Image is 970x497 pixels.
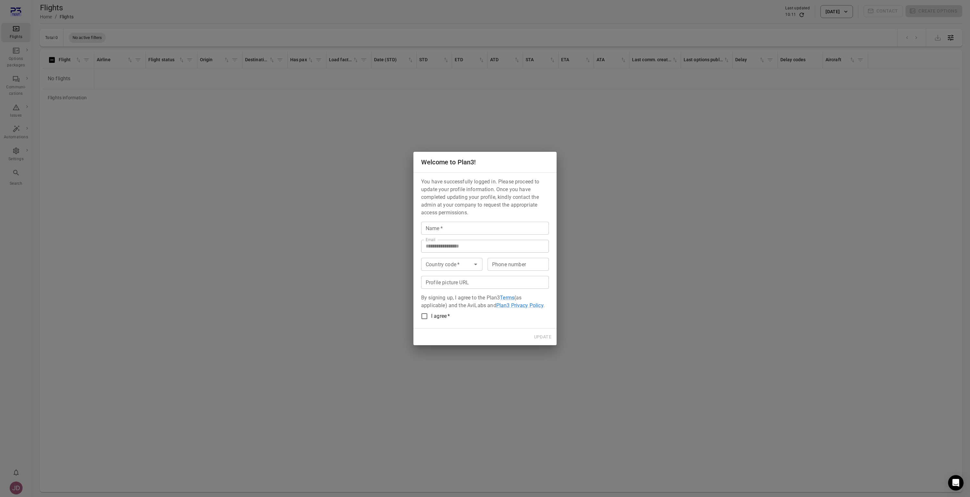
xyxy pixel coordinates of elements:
[413,152,557,172] h2: Welcome to Plan3!
[431,313,447,319] span: I agree
[426,237,436,242] label: Email
[500,295,514,301] a: Terms
[421,294,549,309] p: By signing up, I agree to the Plan3 (as applicable) and the AviLabs and .
[471,260,480,269] button: Open
[496,302,543,308] a: Plan3 Privacy Policy
[421,178,549,217] p: You have successfully logged in. Please proceed to update your profile information. Once you have...
[948,475,964,491] div: Open Intercom Messenger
